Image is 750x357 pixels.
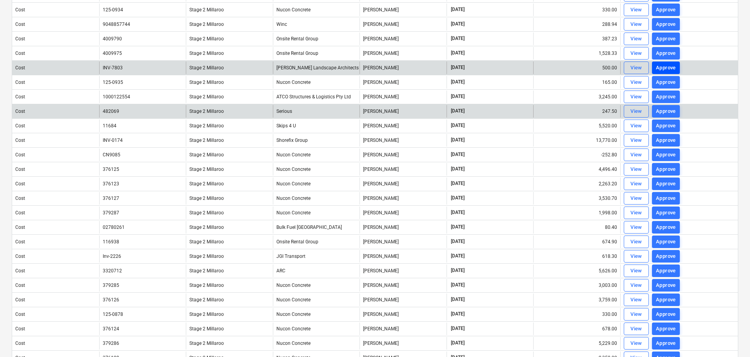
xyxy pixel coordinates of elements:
button: Approve [652,91,680,103]
span: [DATE] [450,79,465,85]
div: 4,496.40 [533,163,620,176]
div: View [630,165,642,174]
div: [PERSON_NAME] Landscape Architects [273,62,360,74]
div: Approve [656,208,676,217]
button: View [624,192,649,205]
div: 2,263.20 [533,178,620,190]
button: View [624,323,649,335]
div: 618.30 [533,250,620,263]
button: View [624,62,649,74]
div: View [630,281,642,290]
div: [PERSON_NAME] [360,221,447,234]
div: View [630,223,642,232]
div: Winc [273,18,360,31]
div: 678.00 [533,323,620,335]
span: Stage 2 Millaroo [189,268,224,274]
div: 376126 [103,297,119,303]
div: Approve [656,281,676,290]
div: INV-0174 [103,138,123,143]
div: View [630,63,642,72]
span: [DATE] [450,93,465,100]
div: View [630,194,642,203]
div: 125-0878 [103,312,123,317]
div: [PERSON_NAME] [360,33,447,45]
button: View [624,294,649,306]
div: [PERSON_NAME] [360,294,447,306]
button: Approve [652,105,680,118]
div: View [630,78,642,87]
div: Nucon Concrete [273,279,360,292]
div: [PERSON_NAME] [360,4,447,16]
span: Stage 2 Millaroo [189,210,224,216]
div: Approve [656,179,676,188]
div: Approve [656,266,676,275]
div: 3,003.00 [533,279,620,292]
div: Nucon Concrete [273,308,360,321]
div: Approve [656,223,676,232]
span: [DATE] [450,108,465,114]
button: Approve [652,192,680,205]
div: Nucon Concrete [273,163,360,176]
div: Approve [656,252,676,261]
button: View [624,265,649,277]
div: Nucon Concrete [273,337,360,350]
span: [DATE] [450,21,465,27]
div: 500.00 [533,62,620,74]
div: [PERSON_NAME] [360,105,447,118]
div: [PERSON_NAME] [360,163,447,176]
div: 247.50 [533,105,620,118]
div: [PERSON_NAME] [360,337,447,350]
button: View [624,76,649,89]
span: Stage 2 Millaroo [189,196,224,201]
div: 165.00 [533,76,620,89]
span: [DATE] [450,35,465,42]
span: [DATE] [450,50,465,56]
button: View [624,4,649,16]
div: Nucon Concrete [273,207,360,219]
div: Approve [656,107,676,116]
button: View [624,18,649,31]
span: Stage 2 Millaroo [189,109,224,114]
span: Stage 2 Millaroo [189,181,224,187]
div: CN9085 [103,152,120,158]
button: View [624,207,649,219]
div: View [630,310,642,319]
div: View [630,121,642,130]
button: Approve [652,149,680,161]
div: 482069 [103,109,119,114]
div: 330.00 [533,4,620,16]
div: 379286 [103,341,119,346]
div: Approve [656,324,676,333]
div: Cost [15,239,25,245]
button: Approve [652,337,680,350]
span: Stage 2 Millaroo [189,94,224,100]
span: Stage 2 Millaroo [189,283,224,288]
div: 5,626.00 [533,265,620,277]
span: Stage 2 Millaroo [189,341,224,346]
div: Cost [15,210,25,216]
div: [PERSON_NAME] [360,47,447,60]
span: [DATE] [450,238,465,245]
div: Approve [656,20,676,29]
div: Cost [15,326,25,332]
div: Cost [15,36,25,42]
div: Cost [15,341,25,346]
button: Approve [652,323,680,335]
div: Onsite Rental Group [273,33,360,45]
span: Stage 2 Millaroo [189,254,224,259]
button: Approve [652,163,680,176]
div: View [630,208,642,217]
span: [DATE] [450,166,465,172]
div: 376123 [103,181,119,187]
div: View [630,5,642,14]
button: View [624,178,649,190]
button: View [624,105,649,118]
button: Approve [652,250,680,263]
div: View [630,324,642,333]
div: Cost [15,123,25,129]
div: Approve [656,136,676,145]
div: Approve [656,49,676,58]
div: 4009790 [103,36,122,42]
button: Approve [652,178,680,190]
div: 674.90 [533,236,620,248]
